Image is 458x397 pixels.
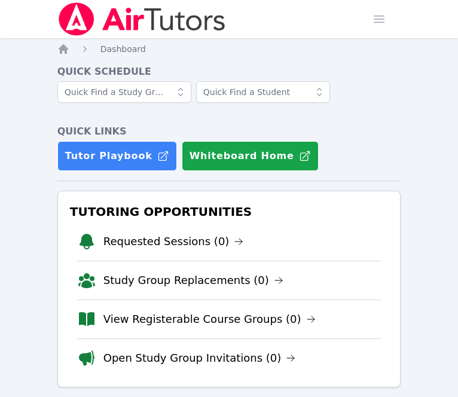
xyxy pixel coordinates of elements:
a: Requested Sessions (0) [103,233,244,250]
span: Dashboard [100,44,146,54]
nav: Breadcrumb [57,43,401,55]
img: Air Tutors [57,2,227,36]
a: Open Study Group Invitations (0) [103,350,296,367]
a: Study Group Replacements (0) [103,272,283,289]
input: Quick Find a Student [196,81,330,103]
a: Tutor Playbook [57,141,177,171]
a: Dashboard [100,43,146,55]
input: Quick Find a Study Group [57,81,191,103]
h4: Quick Links [57,124,401,139]
h4: Quick Schedule [57,65,401,79]
a: View Registerable Course Groups (0) [103,311,316,328]
h3: Tutoring Opportunities [68,201,391,222]
button: Whiteboard Home [182,141,319,171]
